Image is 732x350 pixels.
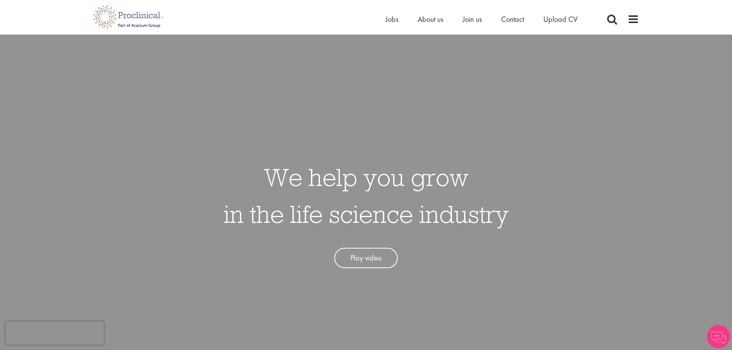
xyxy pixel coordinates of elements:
a: Jobs [385,14,398,24]
a: Play video [334,248,398,268]
a: Join us [463,14,482,24]
a: Upload CV [543,14,578,24]
h1: We help you grow in the life science industry [224,159,509,232]
a: Contact [501,14,524,24]
img: Chatbot [707,325,730,348]
a: About us [418,14,443,24]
